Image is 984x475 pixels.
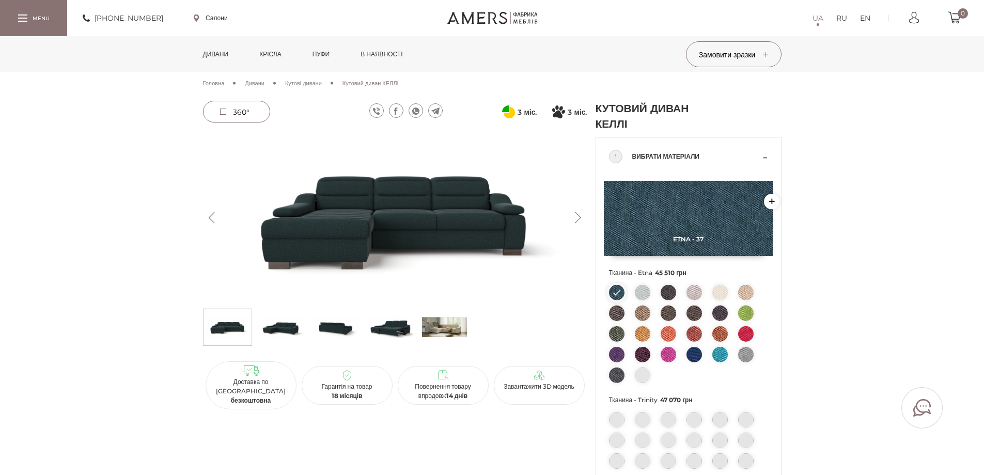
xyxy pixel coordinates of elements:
[252,36,289,72] a: Крісла
[368,312,413,343] img: Кутовий диван КЕЛЛІ s-3
[389,103,403,118] a: facebook
[518,106,537,118] span: 3 міс.
[660,396,693,404] span: 47 070 грн
[632,150,760,163] span: Вибрати матеріали
[203,132,587,303] img: Кутовий диван КЕЛЛІ -0
[552,105,565,118] svg: Покупка частинами від Монобанку
[205,312,250,343] img: Кутовий диван КЕЛЛІ s-0
[604,235,773,243] span: Etna - 37
[604,181,773,256] img: Etna - 37
[569,212,587,223] button: Next
[194,13,228,23] a: Салони
[203,80,225,87] span: Головна
[83,12,163,24] a: [PHONE_NUMBER]
[428,103,443,118] a: telegram
[686,41,782,67] button: Замовити зразки
[498,382,581,391] p: Завантажити 3D модель
[609,266,768,280] span: Тканина - Etna
[422,312,467,343] img: s_
[369,103,384,118] a: viber
[813,12,823,24] a: UA
[203,79,225,88] a: Головна
[259,312,304,343] img: Кутовий диван КЕЛЛІ s-1
[332,392,363,400] b: 18 місяців
[245,79,264,88] a: Дивани
[203,212,221,223] button: Previous
[402,382,485,401] p: Повернення товару впродовж
[233,108,249,117] span: 360°
[353,36,410,72] a: в наявності
[305,36,338,72] a: Пуфи
[699,50,768,59] span: Замовити зразки
[655,269,686,277] span: 45 510 грн
[958,8,968,19] span: 0
[231,396,271,404] b: безкоштовна
[203,101,270,122] a: 360°
[502,105,515,118] svg: Оплата частинами від ПриватБанку
[409,103,423,118] a: whatsapp
[446,392,468,400] b: 14 днів
[285,79,322,88] a: Кутові дивани
[245,80,264,87] span: Дивани
[210,377,292,405] p: Доставка по [GEOGRAPHIC_DATA]
[836,12,847,24] a: RU
[195,36,237,72] a: Дивани
[306,382,388,401] p: Гарантія на товар
[285,80,322,87] span: Кутові дивани
[314,312,358,343] img: Кутовий диван КЕЛЛІ s-2
[596,101,714,132] h1: Кутовий диван КЕЛЛІ
[860,12,870,24] a: EN
[609,393,768,407] span: Тканина - Trinity
[568,106,587,118] span: 3 міс.
[609,150,622,163] div: 1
